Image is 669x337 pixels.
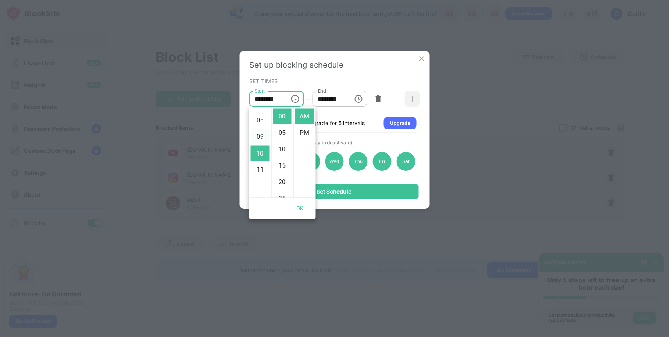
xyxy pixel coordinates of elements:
li: 20 minutes [273,174,292,190]
img: x-button.svg [418,55,426,63]
div: Upgrade [390,119,410,127]
li: 5 minutes [273,125,292,141]
button: OK [288,201,313,216]
li: 9 hours [251,129,270,145]
li: 11 hours [251,162,270,178]
li: 10 hours [251,146,270,161]
div: Set up blocking schedule [249,60,420,70]
ul: Select meridiem [293,107,316,198]
li: 25 minutes [273,191,292,206]
div: Fri [373,152,392,171]
li: 8 hours [251,113,270,129]
li: 0 minutes [273,109,292,124]
button: Choose time, selected time is 1:00 PM [351,91,366,107]
div: Thu [349,152,368,171]
li: 10 minutes [273,142,292,157]
div: SET TIMES [249,78,418,84]
label: Start [255,88,265,94]
span: (Click a day to deactivate) [294,140,352,145]
div: Wed [325,152,344,171]
div: - [307,95,309,103]
ul: Select minutes [271,107,293,198]
div: Set Schedule [317,188,351,195]
label: End [318,88,326,94]
li: 15 minutes [273,158,292,174]
div: SELECTED DAYS [249,139,418,145]
li: AM [295,109,314,124]
button: Choose time, selected time is 10:00 AM [287,91,303,107]
ul: Select hours [249,107,271,198]
li: PM [295,125,314,141]
div: Sat [396,152,415,171]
